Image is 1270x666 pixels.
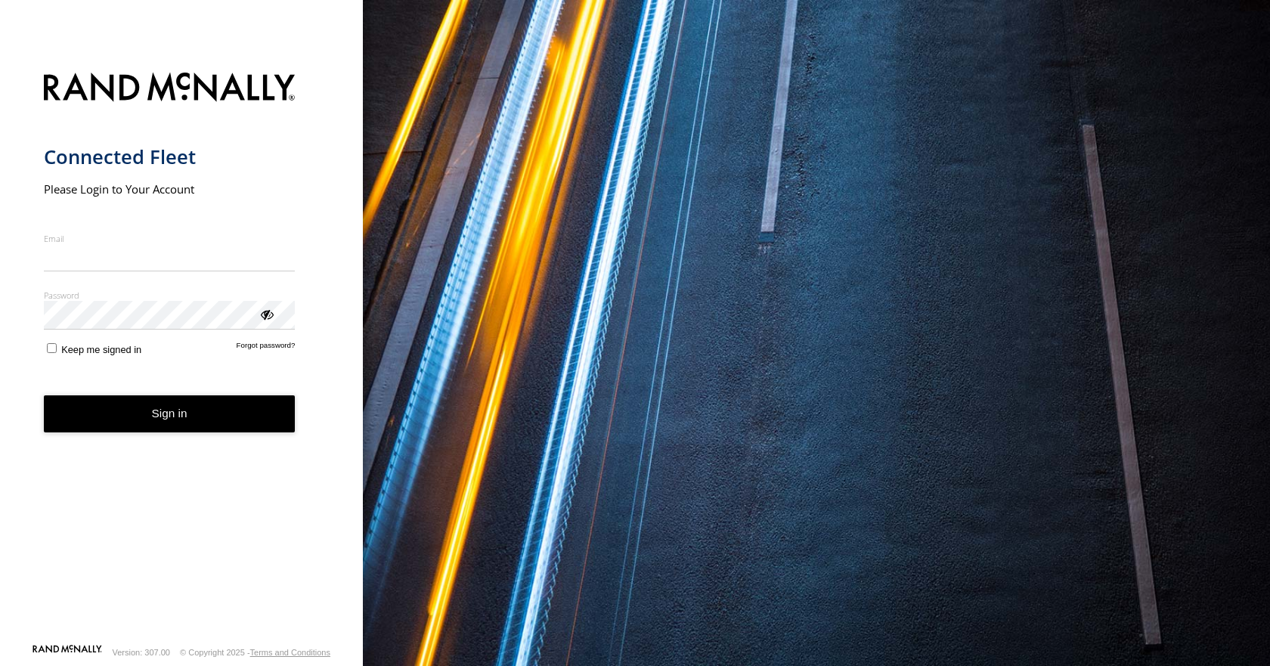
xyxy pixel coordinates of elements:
img: Rand McNally [44,70,296,108]
h2: Please Login to Your Account [44,181,296,197]
div: ViewPassword [259,306,274,321]
label: Password [44,290,296,301]
h1: Connected Fleet [44,144,296,169]
input: Keep me signed in [47,343,57,353]
button: Sign in [44,395,296,432]
form: main [44,64,320,643]
a: Visit our Website [33,645,102,660]
div: © Copyright 2025 - [180,648,330,657]
label: Email [44,233,296,244]
a: Terms and Conditions [250,648,330,657]
div: Version: 307.00 [113,648,170,657]
a: Forgot password? [237,341,296,355]
span: Keep me signed in [61,344,141,355]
